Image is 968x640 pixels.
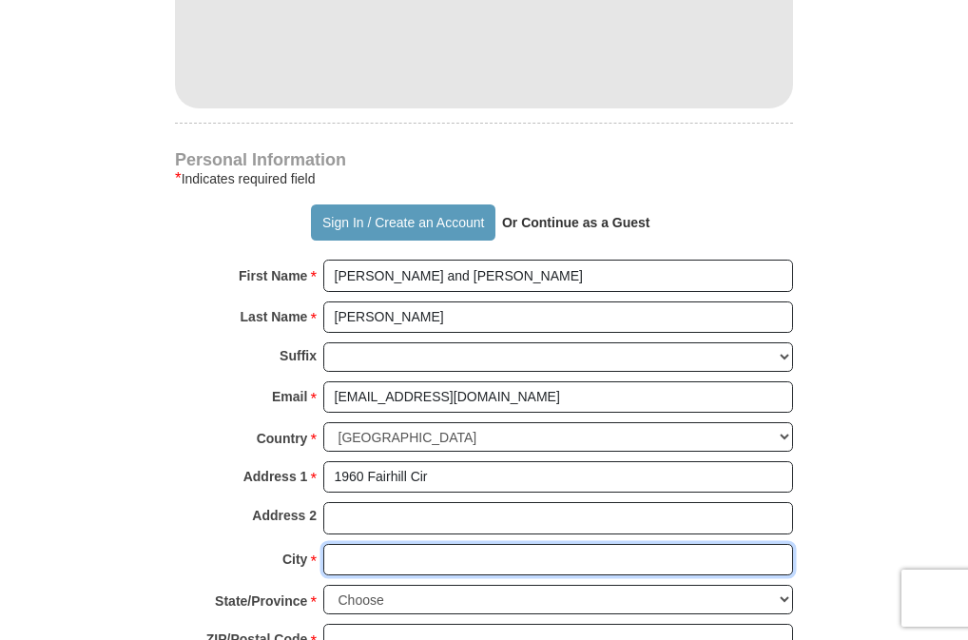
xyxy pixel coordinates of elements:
[257,425,308,452] strong: Country
[311,204,494,241] button: Sign In / Create an Account
[280,342,317,369] strong: Suffix
[241,303,308,330] strong: Last Name
[175,152,793,167] h4: Personal Information
[252,502,317,529] strong: Address 2
[243,463,308,490] strong: Address 1
[282,546,307,572] strong: City
[502,215,650,230] strong: Or Continue as a Guest
[239,262,307,289] strong: First Name
[272,383,307,410] strong: Email
[175,167,793,190] div: Indicates required field
[215,588,307,614] strong: State/Province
